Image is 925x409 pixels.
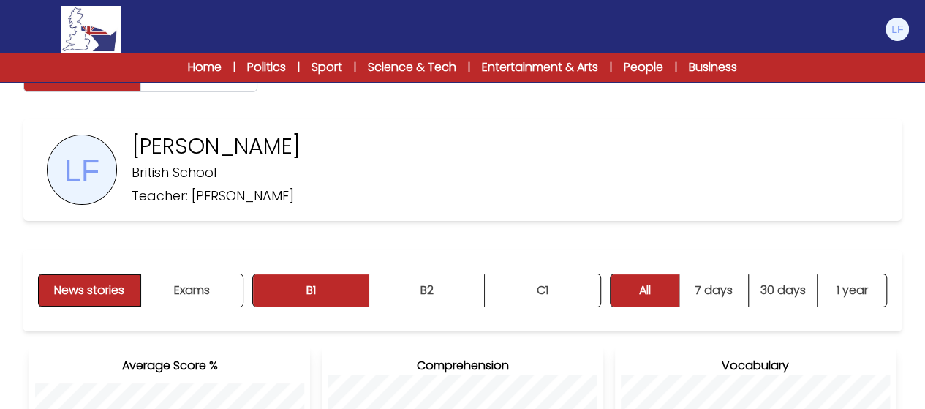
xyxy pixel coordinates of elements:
a: Sport [312,59,342,76]
img: Lorenzo Filicetti [886,18,909,41]
a: Logo [15,6,167,53]
button: B1 [253,274,369,307]
a: People [624,59,663,76]
p: British School [132,162,216,183]
p: Teacher: [PERSON_NAME] [132,186,294,206]
p: [PERSON_NAME] [132,133,301,160]
span: | [354,60,356,75]
span: | [298,60,300,75]
h3: Average Score % [35,357,304,375]
button: 7 days [679,274,748,307]
button: 1 year [818,274,886,307]
span: | [233,60,235,75]
button: News stories [39,274,141,307]
a: Home [188,59,222,76]
img: Logo [61,6,121,53]
img: UserPhoto [48,135,116,204]
button: All [611,274,679,307]
a: Politics [247,59,286,76]
button: C1 [485,274,600,307]
span: | [610,60,612,75]
h3: Comprehension [328,357,597,375]
span: | [468,60,470,75]
button: B2 [369,274,485,307]
a: Entertainment & Arts [482,59,598,76]
button: Exams [141,274,243,307]
a: Science & Tech [368,59,456,76]
button: 30 days [749,274,818,307]
h3: Vocabulary [621,357,890,375]
a: Business [689,59,737,76]
span: | [675,60,677,75]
